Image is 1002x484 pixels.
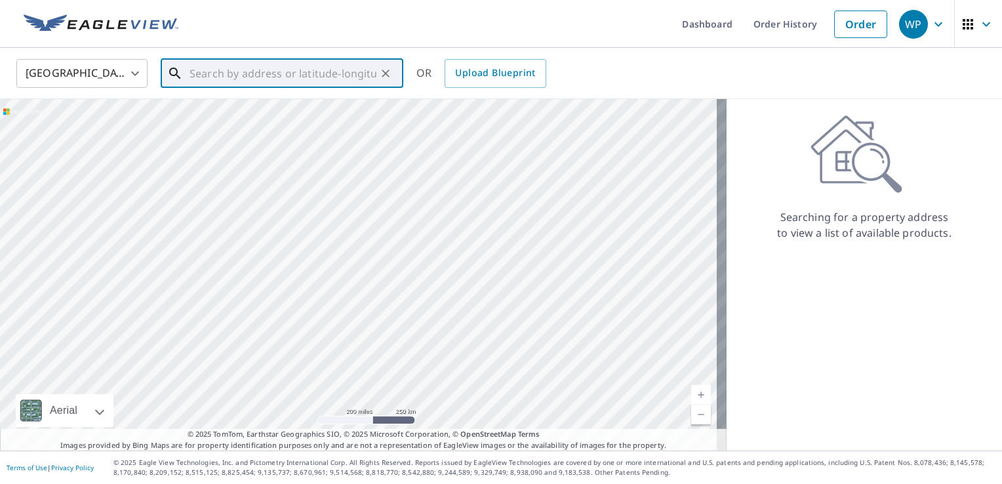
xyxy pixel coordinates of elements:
a: Privacy Policy [51,463,94,472]
span: © 2025 TomTom, Earthstar Geographics SIO, © 2025 Microsoft Corporation, © [188,429,540,440]
p: Searching for a property address to view a list of available products. [776,209,952,241]
div: WP [899,10,928,39]
a: OpenStreetMap [460,429,515,439]
a: Current Level 5, Zoom Out [691,405,711,424]
p: | [7,464,94,472]
a: Current Level 5, Zoom In [691,385,711,405]
div: Aerial [16,394,113,427]
div: [GEOGRAPHIC_DATA] [16,55,148,92]
a: Terms [518,429,540,439]
p: © 2025 Eagle View Technologies, Inc. and Pictometry International Corp. All Rights Reserved. Repo... [113,458,995,477]
a: Terms of Use [7,463,47,472]
div: OR [416,59,546,88]
a: Upload Blueprint [445,59,546,88]
input: Search by address or latitude-longitude [190,55,376,92]
button: Clear [376,64,395,83]
a: Order [834,10,887,38]
img: EV Logo [24,14,178,34]
div: Aerial [46,394,81,427]
span: Upload Blueprint [455,65,535,81]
